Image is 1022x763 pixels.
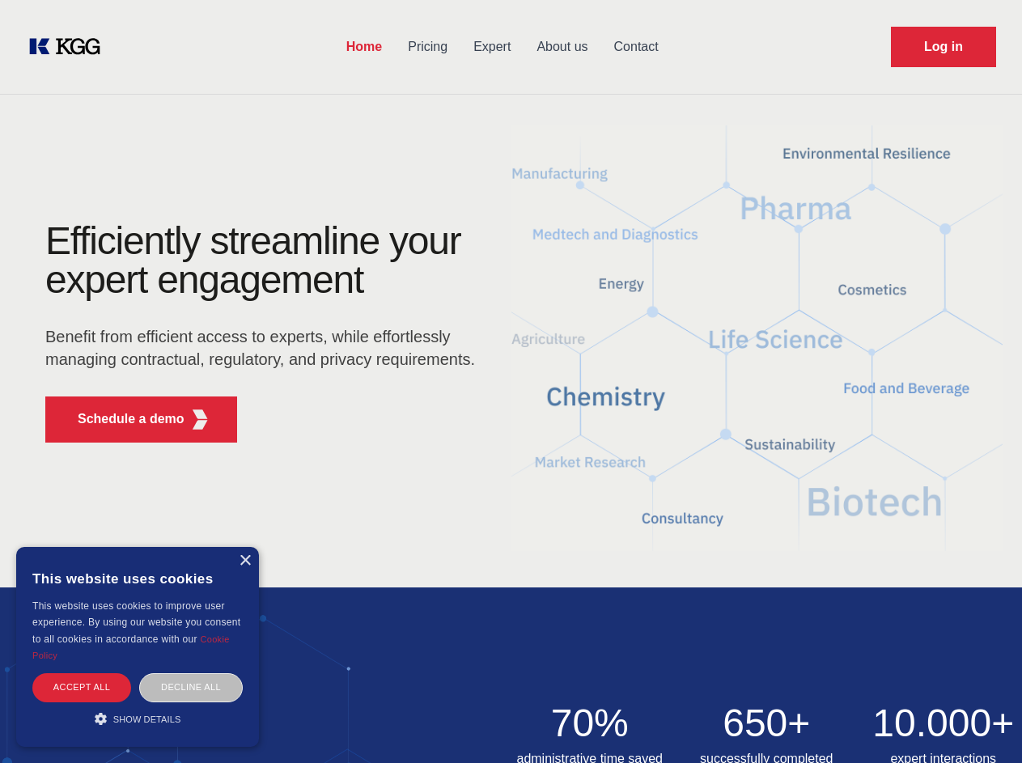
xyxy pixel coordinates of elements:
div: Decline all [139,673,243,702]
div: Accept all [32,673,131,702]
a: Pricing [395,26,460,68]
img: KGG Fifth Element RED [511,105,1003,571]
span: This website uses cookies to improve user experience. By using our website you consent to all coo... [32,600,240,645]
a: Contact [601,26,672,68]
h2: 70% [511,704,669,743]
button: Schedule a demoKGG Fifth Element RED [45,396,237,443]
a: Request Demo [891,27,996,67]
img: KGG Fifth Element RED [190,409,210,430]
a: Expert [460,26,524,68]
p: Schedule a demo [78,409,184,429]
p: Benefit from efficient access to experts, while effortlessly managing contractual, regulatory, an... [45,325,486,371]
div: Close [239,555,251,567]
h2: 650+ [688,704,846,743]
a: Home [333,26,395,68]
div: Show details [32,710,243,727]
iframe: Chat Widget [941,685,1022,763]
div: This website uses cookies [32,559,243,598]
h1: Efficiently streamline your expert engagement [45,222,486,299]
span: Show details [113,714,181,724]
a: Cookie Policy [32,634,230,660]
a: KOL Knowledge Platform: Talk to Key External Experts (KEE) [26,34,113,60]
a: About us [524,26,600,68]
